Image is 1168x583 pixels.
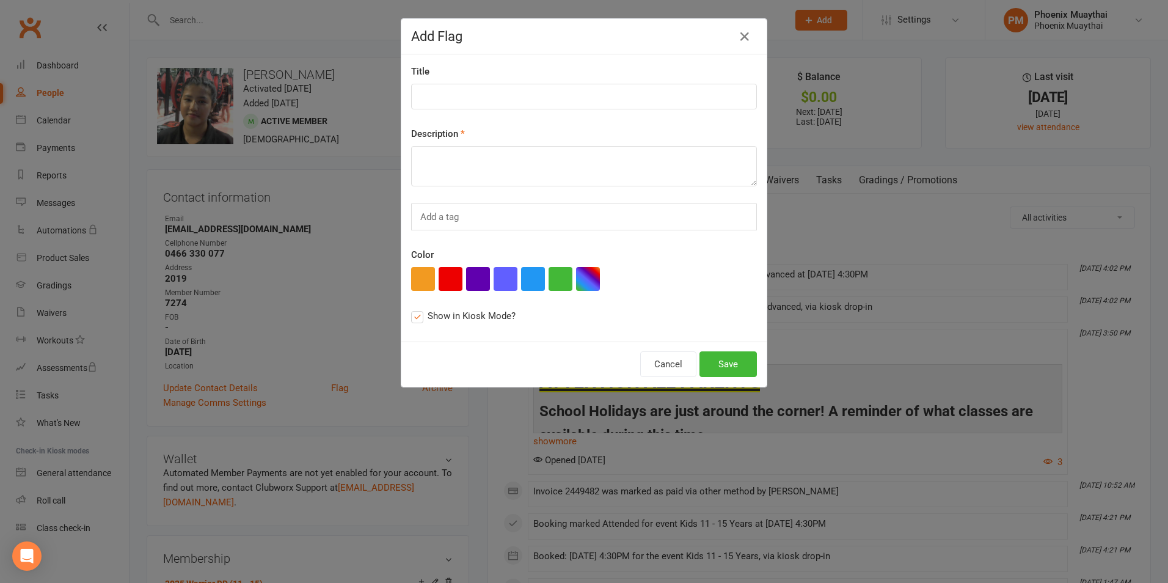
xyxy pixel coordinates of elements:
[411,127,465,141] label: Description
[12,541,42,571] div: Open Intercom Messenger
[411,248,434,262] label: Color
[419,209,462,225] input: Add a tag
[640,351,696,377] button: Cancel
[428,309,516,321] span: Show in Kiosk Mode?
[699,351,757,377] button: Save
[411,64,429,79] label: Title
[411,29,757,44] h4: Add Flag
[735,27,754,46] button: Close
